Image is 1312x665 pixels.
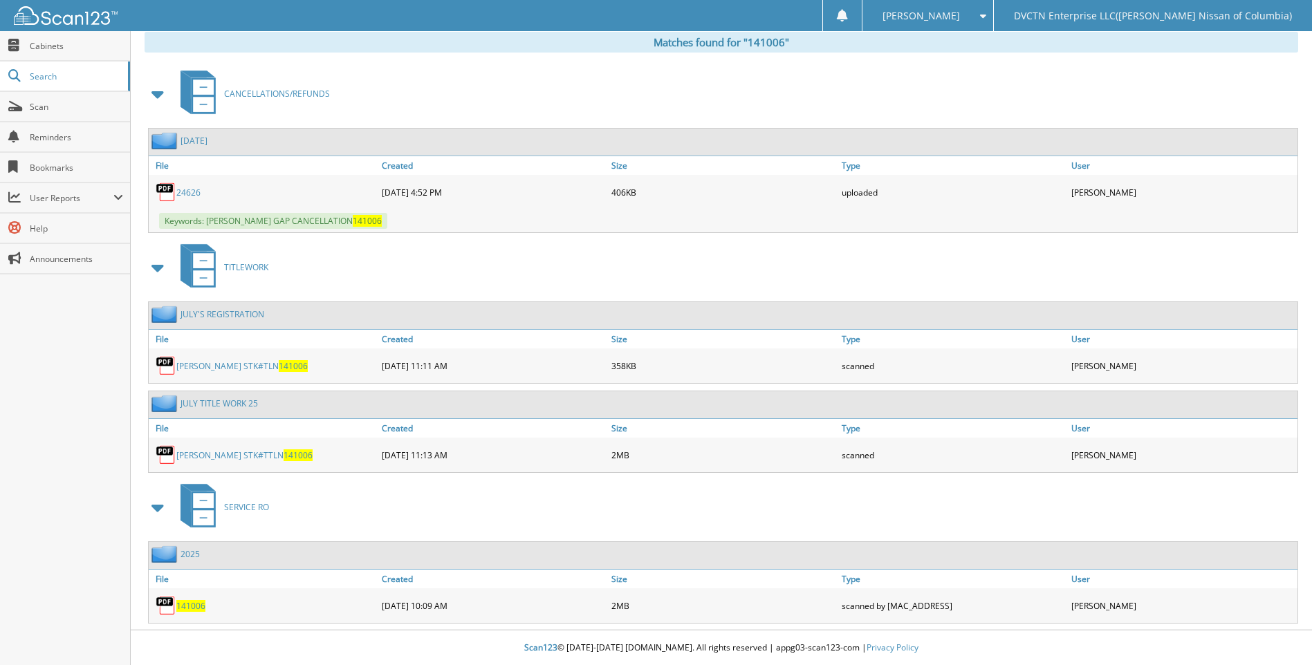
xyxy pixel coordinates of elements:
[181,308,264,320] a: JULY'S REGISTRATION
[224,261,268,273] span: TITLEWORK
[524,641,557,653] span: Scan123
[1068,178,1297,206] div: [PERSON_NAME]
[838,419,1068,438] a: Type
[838,178,1068,206] div: uploaded
[176,600,205,612] a: 141006
[608,156,838,175] a: Size
[149,330,378,348] a: File
[156,595,176,616] img: PDF.png
[151,306,181,323] img: folder2.png
[156,444,176,465] img: PDF.png
[224,501,269,513] span: SERVICE RO
[30,223,123,234] span: Help
[608,419,838,438] a: Size
[149,419,378,438] a: File
[30,192,113,204] span: User Reports
[608,178,838,206] div: 406KB
[378,592,608,619] div: [DATE] 10:09 AM
[838,330,1068,348] a: Type
[30,253,123,265] span: Announcements
[181,135,207,147] a: [DATE]
[378,178,608,206] div: [DATE] 4:52 PM
[608,330,838,348] a: Size
[1243,599,1312,665] iframe: Chat Widget
[883,12,960,20] span: [PERSON_NAME]
[30,101,123,113] span: Scan
[172,66,330,121] a: CANCELLATIONS/REFUNDS
[608,592,838,619] div: 2MB
[378,156,608,175] a: Created
[181,548,200,560] a: 2025
[867,641,918,653] a: Privacy Policy
[172,240,268,294] a: TITLEWORK
[838,441,1068,469] div: scanned
[224,88,330,100] span: CANCELLATIONS/REFUNDS
[378,330,608,348] a: Created
[30,71,121,82] span: Search
[30,40,123,52] span: Cabinets
[608,352,838,380] div: 358KB
[353,215,382,227] span: 141006
[279,360,308,372] span: 141006
[176,187,201,198] a: 24626
[176,449,313,461] a: [PERSON_NAME] STK#TTLN141006
[30,162,123,174] span: Bookmarks
[30,131,123,143] span: Reminders
[838,156,1068,175] a: Type
[378,570,608,588] a: Created
[1068,352,1297,380] div: [PERSON_NAME]
[149,156,378,175] a: File
[1068,156,1297,175] a: User
[145,32,1298,53] div: Matches found for "141006"
[378,352,608,380] div: [DATE] 11:11 AM
[151,132,181,149] img: folder2.png
[131,631,1312,665] div: © [DATE]-[DATE] [DOMAIN_NAME]. All rights reserved | appg03-scan123-com |
[172,480,269,534] a: SERVICE RO
[1068,419,1297,438] a: User
[14,6,118,25] img: scan123-logo-white.svg
[149,570,378,588] a: File
[838,592,1068,619] div: scanned by [MAC_ADDRESS]
[378,441,608,469] div: [DATE] 11:13 AM
[838,570,1068,588] a: Type
[1068,570,1297,588] a: User
[156,182,176,203] img: PDF.png
[1068,592,1297,619] div: [PERSON_NAME]
[176,360,308,372] a: [PERSON_NAME] STK#TLN141006
[1068,330,1297,348] a: User
[151,545,181,563] img: folder2.png
[159,213,387,229] span: Keywords: [PERSON_NAME] GAP CANCELLATION
[1068,441,1297,469] div: [PERSON_NAME]
[181,397,258,409] a: JULY TITLE WORK 25
[151,395,181,412] img: folder2.png
[838,352,1068,380] div: scanned
[608,441,838,469] div: 2MB
[608,570,838,588] a: Size
[378,419,608,438] a: Created
[156,355,176,376] img: PDF.png
[284,449,313,461] span: 141006
[1014,12,1292,20] span: DVCTN Enterprise LLC([PERSON_NAME] Nissan of Columbia)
